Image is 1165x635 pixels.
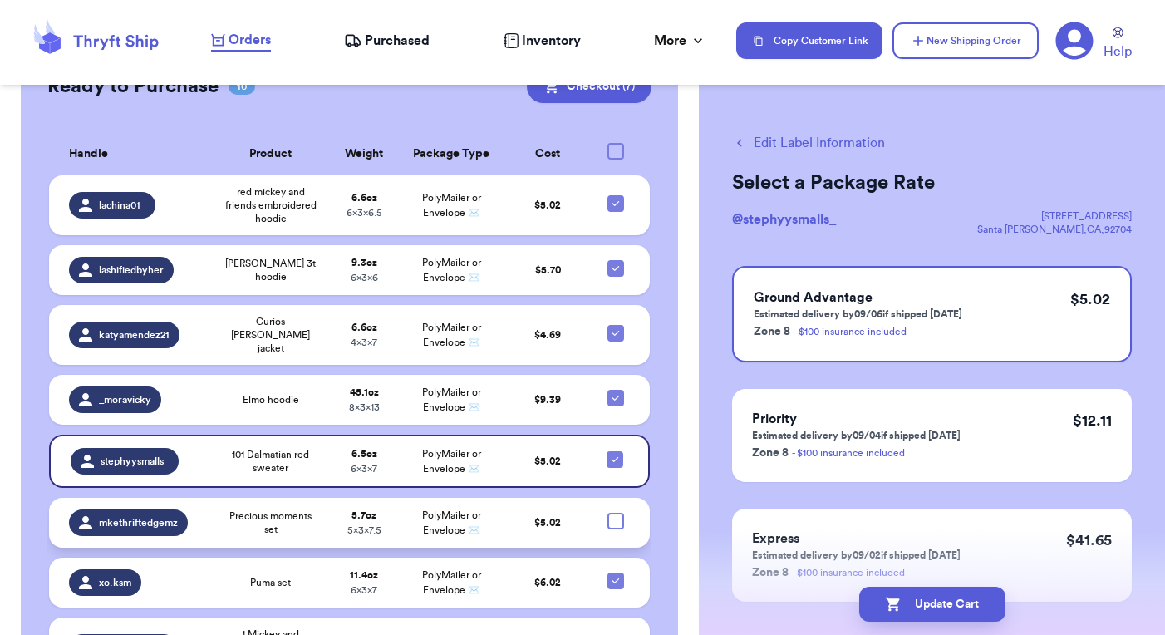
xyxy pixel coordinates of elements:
span: PolyMailer or Envelope ✉️ [422,449,481,474]
a: - $100 insurance included [792,448,905,458]
h2: Select a Package Rate [732,170,1132,196]
span: 6 x 3 x 6 [351,273,378,283]
strong: 6.5 oz [351,449,377,459]
a: Purchased [344,31,430,51]
a: Inventory [504,31,581,51]
span: Inventory [522,31,581,51]
a: - $100 insurance included [792,568,905,578]
p: Estimated delivery by 09/04 if shipped [DATE] [752,429,961,442]
div: More [654,31,706,51]
span: 6 x 3 x 6.5 [347,208,382,218]
span: red mickey and friends embroidered hoodie [223,185,319,225]
span: Puma set [250,576,291,589]
strong: 6.6 oz [351,193,377,203]
p: Estimated delivery by 09/06 if shipped [DATE] [754,308,962,321]
th: Package Type [399,133,504,175]
a: Orders [211,30,271,52]
button: Edit Label Information [732,133,885,153]
span: 101 Dalmatian red sweater [223,448,319,475]
strong: 9.3 oz [351,258,377,268]
span: Zone 8 [752,567,789,578]
th: Weight [329,133,399,175]
span: Express [752,532,799,545]
button: Update Cart [859,587,1005,622]
span: 6 x 3 x 7 [351,464,377,474]
span: katyamendez21 [99,328,170,342]
span: PolyMailer or Envelope ✉️ [422,387,481,412]
span: mkethriftedgemz [99,516,178,529]
span: xo.ksm [99,576,131,589]
span: 6 x 3 x 7 [351,585,377,595]
strong: 6.6 oz [351,322,377,332]
span: PolyMailer or Envelope ✉️ [422,193,481,218]
span: Priority [752,412,797,426]
th: Product [213,133,329,175]
span: stephyysmalls_ [101,455,169,468]
span: Zone 8 [752,447,789,459]
span: Zone 8 [754,326,790,337]
span: $ 5.02 [534,456,561,466]
th: Cost [504,133,592,175]
strong: 5.7 oz [351,510,376,520]
span: PolyMailer or Envelope ✉️ [422,510,481,535]
span: Handle [69,145,108,163]
span: lachina01_ [99,199,145,212]
span: $ 5.02 [534,518,561,528]
span: @ stephyysmalls_ [732,213,836,226]
span: Ground Advantage [754,291,873,304]
span: 8 x 3 x 13 [349,402,380,412]
span: PolyMailer or Envelope ✉️ [422,258,481,283]
strong: 11.4 oz [350,570,378,580]
span: Precious moments set [223,509,319,536]
span: 10 [229,78,255,95]
button: New Shipping Order [892,22,1039,59]
span: $ 9.39 [534,395,561,405]
p: Estimated delivery by 09/02 if shipped [DATE] [752,549,961,562]
span: Purchased [365,31,430,51]
span: Orders [229,30,271,50]
a: - $100 insurance included [794,327,907,337]
p: $ 5.02 [1070,288,1110,311]
strong: 45.1 oz [350,387,379,397]
span: Help [1104,42,1132,62]
span: 5 x 3 x 7.5 [347,525,381,535]
span: $ 5.02 [534,200,561,210]
div: Santa [PERSON_NAME] , CA , 92704 [977,223,1132,236]
span: 4 x 3 x 7 [351,337,377,347]
button: Copy Customer Link [736,22,882,59]
span: $ 5.70 [535,265,561,275]
span: $ 6.02 [534,578,561,588]
button: Checkout (7) [527,70,651,103]
span: Elmo hoodie [243,393,299,406]
span: $ 4.69 [534,330,561,340]
span: Curios [PERSON_NAME] jacket [223,315,319,355]
span: PolyMailer or Envelope ✉️ [422,570,481,595]
span: _moravicky [99,393,151,406]
span: PolyMailer or Envelope ✉️ [422,322,481,347]
span: lashifiedbyher [99,263,164,277]
p: $ 12.11 [1073,409,1112,432]
p: $ 41.65 [1066,529,1112,552]
a: Help [1104,27,1132,62]
div: [STREET_ADDRESS] [977,209,1132,223]
span: [PERSON_NAME] 3t hoodie [223,257,319,283]
h2: Ready to Purchase [47,73,219,100]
